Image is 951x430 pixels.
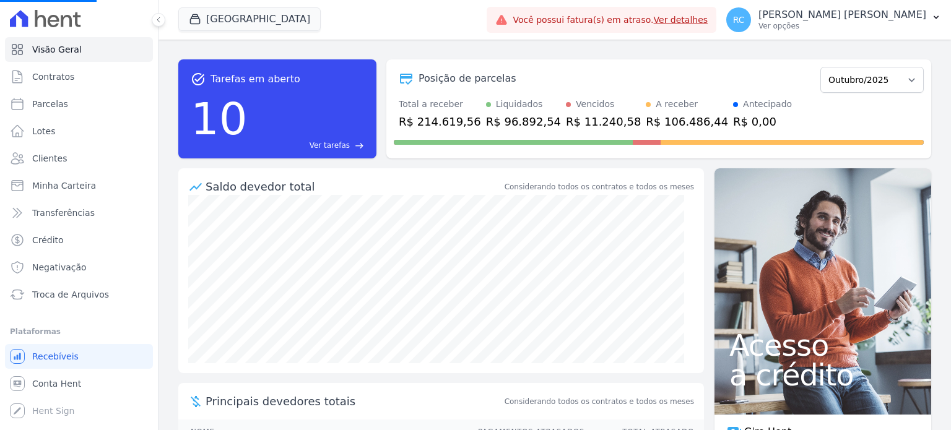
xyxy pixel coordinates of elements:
[178,7,321,31] button: [GEOGRAPHIC_DATA]
[32,350,79,363] span: Recebíveis
[32,43,82,56] span: Visão Geral
[729,330,916,360] span: Acesso
[5,371,153,396] a: Conta Hent
[32,261,87,273] span: Negativação
[32,71,74,83] span: Contratos
[733,15,745,24] span: RC
[5,119,153,144] a: Lotes
[5,92,153,116] a: Parcelas
[5,64,153,89] a: Contratos
[5,173,153,198] a: Minha Carteira
[5,200,153,225] a: Transferências
[576,98,614,111] div: Vencidos
[716,2,951,37] button: RC [PERSON_NAME] [PERSON_NAME] Ver opções
[656,98,698,111] div: A receber
[191,72,206,87] span: task_alt
[5,37,153,62] a: Visão Geral
[206,393,502,410] span: Principais devedores totais
[32,152,67,165] span: Clientes
[758,21,926,31] p: Ver opções
[758,9,926,21] p: [PERSON_NAME] [PERSON_NAME]
[206,178,502,195] div: Saldo devedor total
[253,140,364,151] a: Ver tarefas east
[5,344,153,369] a: Recebíveis
[32,377,81,390] span: Conta Hent
[486,113,561,130] div: R$ 96.892,54
[399,113,481,130] div: R$ 214.619,56
[32,234,64,246] span: Crédito
[5,282,153,307] a: Troca de Arquivos
[5,255,153,280] a: Negativação
[5,228,153,252] a: Crédito
[743,98,792,111] div: Antecipado
[32,98,68,110] span: Parcelas
[399,98,481,111] div: Total a receber
[419,71,516,86] div: Posição de parcelas
[513,14,708,27] span: Você possui fatura(s) em atraso.
[505,396,694,407] span: Considerando todos os contratos e todos os meses
[355,141,364,150] span: east
[646,113,728,130] div: R$ 106.486,44
[496,98,543,111] div: Liquidados
[32,207,95,219] span: Transferências
[10,324,148,339] div: Plataformas
[566,113,641,130] div: R$ 11.240,58
[32,125,56,137] span: Lotes
[211,72,300,87] span: Tarefas em aberto
[654,15,708,25] a: Ver detalhes
[733,113,792,130] div: R$ 0,00
[5,146,153,171] a: Clientes
[32,288,109,301] span: Troca de Arquivos
[32,179,96,192] span: Minha Carteira
[191,87,248,151] div: 10
[310,140,350,151] span: Ver tarefas
[729,360,916,390] span: a crédito
[505,181,694,192] div: Considerando todos os contratos e todos os meses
